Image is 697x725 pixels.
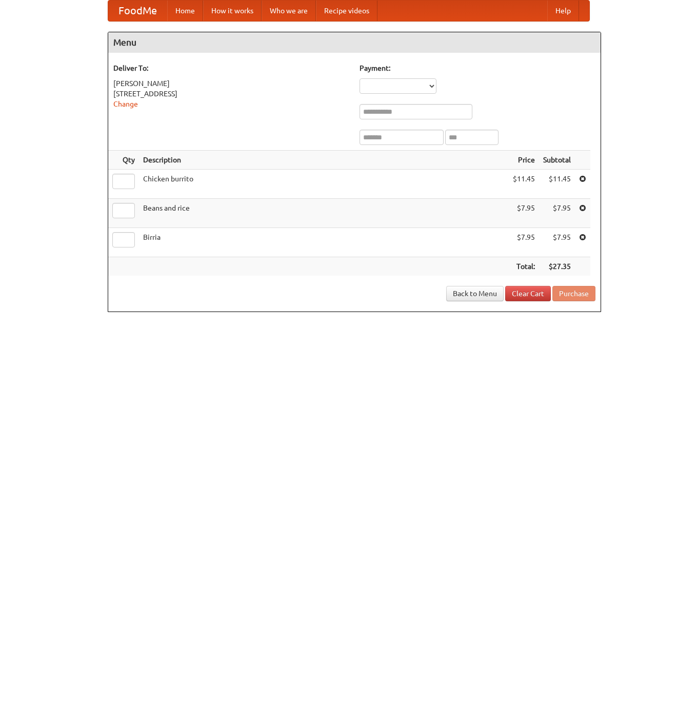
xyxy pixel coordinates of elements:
[139,170,509,199] td: Chicken burrito
[113,63,349,73] h5: Deliver To:
[509,199,539,228] td: $7.95
[509,151,539,170] th: Price
[360,63,595,73] h5: Payment:
[139,151,509,170] th: Description
[203,1,262,21] a: How it works
[262,1,316,21] a: Who we are
[539,199,575,228] td: $7.95
[509,170,539,199] td: $11.45
[316,1,377,21] a: Recipe videos
[108,1,167,21] a: FoodMe
[505,286,551,301] a: Clear Cart
[539,151,575,170] th: Subtotal
[113,100,138,108] a: Change
[539,257,575,276] th: $27.35
[446,286,504,301] a: Back to Menu
[139,199,509,228] td: Beans and rice
[108,32,601,53] h4: Menu
[547,1,579,21] a: Help
[539,228,575,257] td: $7.95
[552,286,595,301] button: Purchase
[113,78,349,89] div: [PERSON_NAME]
[539,170,575,199] td: $11.45
[113,89,349,99] div: [STREET_ADDRESS]
[509,228,539,257] td: $7.95
[167,1,203,21] a: Home
[509,257,539,276] th: Total:
[108,151,139,170] th: Qty
[139,228,509,257] td: Birria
